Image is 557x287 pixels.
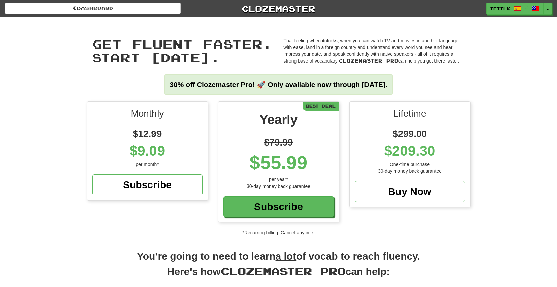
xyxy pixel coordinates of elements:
span: $299.00 [393,129,427,139]
span: Clozemaster Pro [221,265,346,277]
div: $55.99 [223,149,334,176]
div: Monthly [92,107,203,124]
strong: 30% off Clozemaster Pro! 🚀 Only available now through [DATE]. [170,81,387,88]
a: Dashboard [5,3,181,14]
div: One-time purchase [355,161,465,168]
span: Get fluent faster. Start [DATE]. [92,37,272,65]
div: 30-day money back guarantee [223,183,334,190]
div: 30-day money back guarantee [355,168,465,174]
p: That feeling when it , when you can watch TV and movies in another language with ease, land in a ... [284,37,465,64]
div: per month* [92,161,203,168]
u: a lot [276,251,297,262]
span: Clozemaster Pro [339,58,398,64]
a: tetilk / [486,3,544,15]
a: Subscribe [92,174,203,195]
div: per year* [223,176,334,183]
div: Lifetime [355,107,465,124]
a: Buy Now [355,181,465,202]
a: Clozemaster [191,3,367,14]
strong: clicks [324,38,338,43]
div: Best Deal [303,102,339,110]
div: Yearly [223,110,334,132]
h2: You're going to need to learn of vocab to reach fluency. Here's how can help: [87,249,471,286]
span: $12.99 [133,129,162,139]
div: $209.30 [355,141,465,161]
span: tetilk [490,6,510,12]
div: $9.09 [92,141,203,161]
a: Subscribe [223,196,334,217]
span: / [525,5,528,10]
span: $79.99 [264,137,293,148]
